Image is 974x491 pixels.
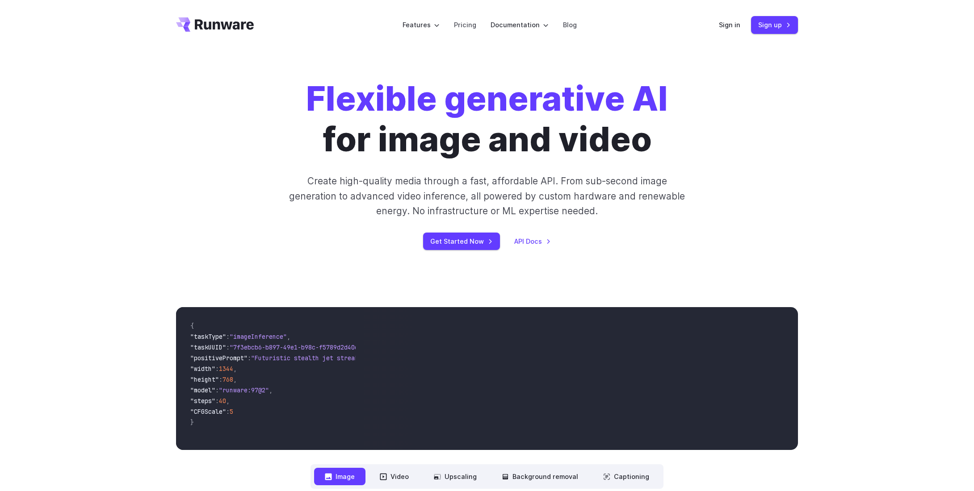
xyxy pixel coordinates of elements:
span: "7f3ebcb6-b897-49e1-b98c-f5789d2d40d7" [230,343,365,351]
span: "taskUUID" [190,343,226,351]
span: "height" [190,375,219,383]
span: , [287,333,290,341]
span: "positivePrompt" [190,354,248,362]
span: : [248,354,251,362]
button: Video [369,468,420,485]
span: : [215,386,219,394]
span: : [226,343,230,351]
span: , [233,375,237,383]
span: , [269,386,273,394]
span: } [190,418,194,426]
a: Go to / [176,17,254,32]
span: "taskType" [190,333,226,341]
span: { [190,322,194,330]
label: Features [403,20,440,30]
span: "model" [190,386,215,394]
h1: for image and video [306,79,668,159]
button: Background removal [491,468,589,485]
button: Captioning [592,468,660,485]
a: Sign in [719,20,740,30]
span: : [215,365,219,373]
span: : [226,333,230,341]
span: : [226,408,230,416]
span: "CFGScale" [190,408,226,416]
span: 768 [223,375,233,383]
span: "steps" [190,397,215,405]
a: Pricing [454,20,476,30]
span: 5 [230,408,233,416]
span: : [215,397,219,405]
span: , [226,397,230,405]
span: "Futuristic stealth jet streaking through a neon-lit cityscape with glowing purple exhaust" [251,354,576,362]
span: "runware:97@2" [219,386,269,394]
a: Blog [563,20,577,30]
p: Create high-quality media through a fast, affordable API. From sub-second image generation to adv... [288,174,686,218]
span: "width" [190,365,215,373]
button: Image [314,468,365,485]
a: Sign up [751,16,798,33]
span: , [233,365,237,373]
span: "imageInference" [230,333,287,341]
span: 1344 [219,365,233,373]
span: : [219,375,223,383]
button: Upscaling [423,468,487,485]
span: 40 [219,397,226,405]
label: Documentation [491,20,549,30]
a: API Docs [514,236,551,246]
strong: Flexible generative AI [306,78,668,119]
a: Get Started Now [423,233,500,250]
